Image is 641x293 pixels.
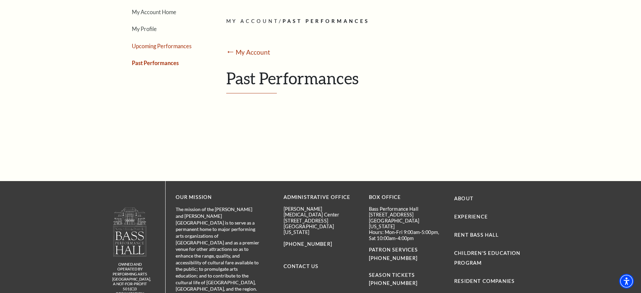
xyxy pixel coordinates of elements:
[226,68,358,88] span: Past Performances
[132,9,176,15] a: My Account Home
[284,193,359,202] p: Administrative Office
[236,48,270,56] a: My Account
[369,229,444,241] p: Hours: Mon-Fri 9:00am-5:00pm, Sat 10:00am-4:00pm
[284,263,319,269] a: Contact Us
[226,17,525,26] p: /
[226,48,235,57] mark: ⭠
[369,206,444,212] p: Bass Performance Hall
[226,18,279,24] span: My Account
[619,274,634,289] div: Accessibility Menu
[176,206,260,292] p: The mission of the [PERSON_NAME] and [PERSON_NAME][GEOGRAPHIC_DATA] is to serve as a permanent ho...
[284,206,359,218] p: [PERSON_NAME][MEDICAL_DATA] Center
[176,193,260,202] p: OUR MISSION
[454,196,473,201] a: About
[369,212,444,217] p: [STREET_ADDRESS]
[454,278,515,284] a: Resident Companies
[284,224,359,235] p: [GEOGRAPHIC_DATA][US_STATE]
[454,214,488,219] a: Experience
[454,232,499,238] a: Rent Bass Hall
[454,250,520,266] a: Children's Education Program
[369,193,444,202] p: BOX OFFICE
[132,26,157,32] a: My Profile
[369,246,444,263] p: PATRON SERVICES [PHONE_NUMBER]
[113,207,147,257] img: owned and operated by Performing Arts Fort Worth, A NOT-FOR-PROFIT 501(C)3 ORGANIZATION
[369,263,444,288] p: SEASON TICKETS [PHONE_NUMBER]
[283,18,370,24] span: PAST PERFORMANCES
[132,60,179,66] a: Past Performances
[284,218,359,224] p: [STREET_ADDRESS]
[369,218,444,230] p: [GEOGRAPHIC_DATA][US_STATE]
[132,43,192,49] a: Upcoming Performances
[284,240,359,248] p: [PHONE_NUMBER]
